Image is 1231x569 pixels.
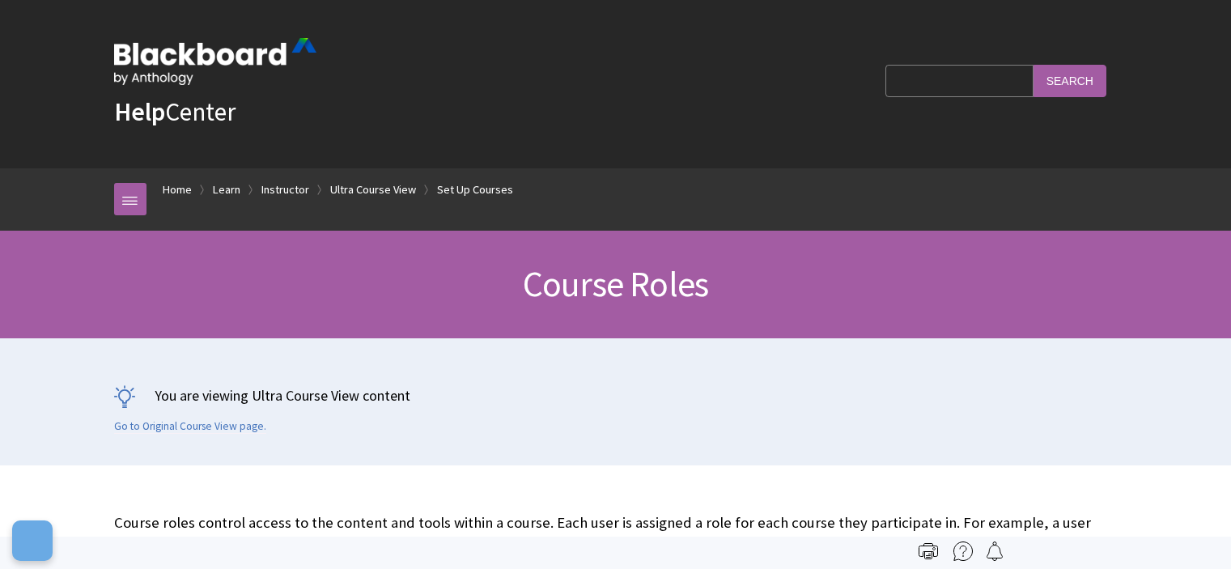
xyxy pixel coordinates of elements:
img: Print [919,541,938,561]
a: Instructor [261,180,309,200]
button: Open Preferences [12,520,53,561]
a: Ultra Course View [330,180,416,200]
input: Search [1034,65,1106,96]
span: Course Roles [523,261,708,306]
img: Blackboard by Anthology [114,38,316,85]
img: More help [953,541,973,561]
a: HelpCenter [114,96,236,128]
p: You are viewing Ultra Course View content [114,385,1118,406]
a: Go to Original Course View page. [114,419,266,434]
a: Set Up Courses [437,180,513,200]
p: Course roles control access to the content and tools within a course. Each user is assigned a rol... [114,512,1118,554]
a: Learn [213,180,240,200]
strong: Help [114,96,165,128]
img: Follow this page [985,541,1004,561]
a: Home [163,180,192,200]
